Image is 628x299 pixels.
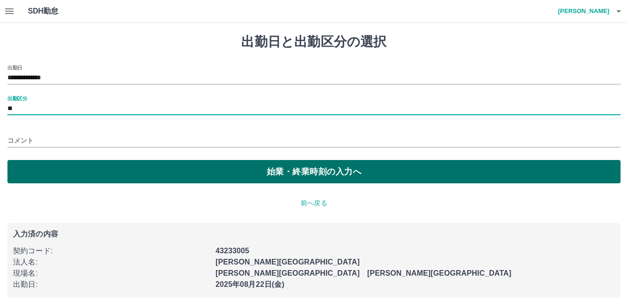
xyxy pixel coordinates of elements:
p: 現場名 : [13,268,210,279]
p: 契約コード : [13,245,210,257]
p: 法人名 : [13,257,210,268]
p: 前へ戻る [7,198,621,208]
h1: 出勤日と出勤区分の選択 [7,34,621,50]
p: 入力済の内容 [13,230,615,238]
b: [PERSON_NAME][GEOGRAPHIC_DATA] [PERSON_NAME][GEOGRAPHIC_DATA] [216,269,512,277]
b: 43233005 [216,247,249,255]
p: 出勤日 : [13,279,210,290]
b: [PERSON_NAME][GEOGRAPHIC_DATA] [216,258,360,266]
b: 2025年08月22日(金) [216,280,284,288]
label: 出勤区分 [7,95,27,102]
label: 出勤日 [7,64,22,71]
button: 始業・終業時刻の入力へ [7,160,621,183]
